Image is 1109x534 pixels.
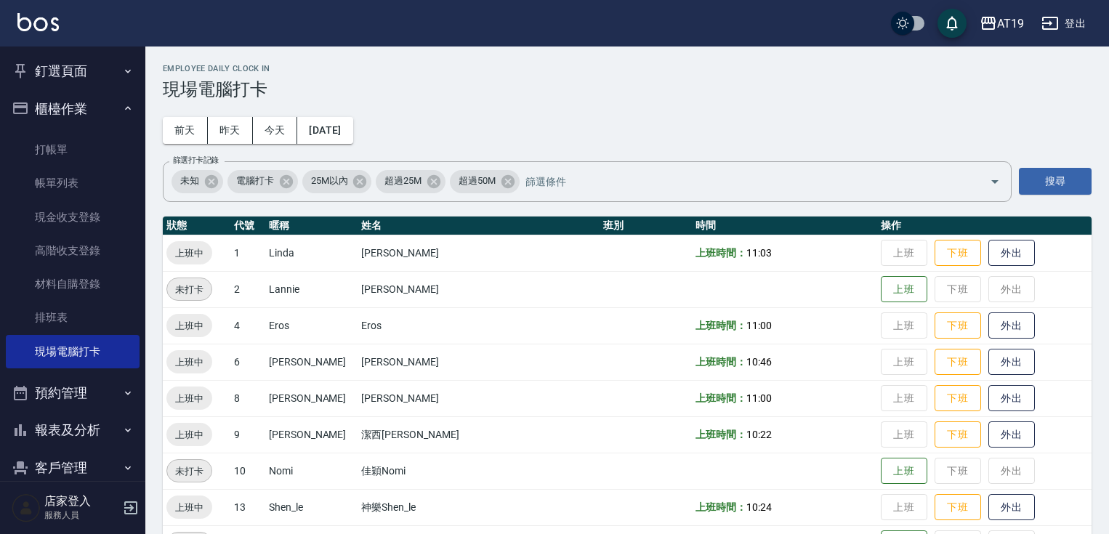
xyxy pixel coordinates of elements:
[695,501,746,513] b: 上班時間：
[695,356,746,368] b: 上班時間：
[692,217,877,235] th: 時間
[265,217,358,235] th: 暱稱
[746,356,772,368] span: 10:46
[6,267,140,301] a: 材料自購登錄
[6,335,140,368] a: 現場電腦打卡
[937,9,967,38] button: save
[17,13,59,31] img: Logo
[450,170,520,193] div: 超過50M
[935,240,981,267] button: 下班
[988,421,1035,448] button: 外出
[935,385,981,412] button: 下班
[173,155,219,166] label: 篩選打卡記錄
[230,380,265,416] td: 8
[600,217,692,235] th: 班別
[358,217,600,235] th: 姓名
[1036,10,1092,37] button: 登出
[44,509,118,522] p: 服務人員
[935,421,981,448] button: 下班
[166,391,212,406] span: 上班中
[163,217,230,235] th: 狀態
[166,246,212,261] span: 上班中
[522,169,964,194] input: 篩選條件
[376,170,445,193] div: 超過25M
[6,133,140,166] a: 打帳單
[983,170,1007,193] button: Open
[358,235,600,271] td: [PERSON_NAME]
[935,349,981,376] button: 下班
[935,494,981,521] button: 下班
[265,416,358,453] td: [PERSON_NAME]
[6,449,140,487] button: 客戶管理
[230,416,265,453] td: 9
[695,392,746,404] b: 上班時間：
[265,344,358,380] td: [PERSON_NAME]
[6,301,140,334] a: 排班表
[988,312,1035,339] button: 外出
[265,380,358,416] td: [PERSON_NAME]
[746,247,772,259] span: 11:03
[253,117,298,144] button: 今天
[6,234,140,267] a: 高階收支登錄
[230,217,265,235] th: 代號
[230,344,265,380] td: 6
[172,174,208,188] span: 未知
[230,271,265,307] td: 2
[265,271,358,307] td: Lannie
[166,500,212,515] span: 上班中
[450,174,504,188] span: 超過50M
[974,9,1030,39] button: AT19
[167,464,211,479] span: 未打卡
[988,349,1035,376] button: 外出
[358,380,600,416] td: [PERSON_NAME]
[988,494,1035,521] button: 外出
[230,307,265,344] td: 4
[6,166,140,200] a: 帳單列表
[358,416,600,453] td: 潔西[PERSON_NAME]
[358,307,600,344] td: Eros
[227,170,298,193] div: 電腦打卡
[230,489,265,525] td: 13
[166,355,212,370] span: 上班中
[230,235,265,271] td: 1
[265,453,358,489] td: Nomi
[6,201,140,234] a: 現金收支登錄
[746,501,772,513] span: 10:24
[227,174,283,188] span: 電腦打卡
[302,170,372,193] div: 25M以內
[230,453,265,489] td: 10
[358,271,600,307] td: [PERSON_NAME]
[695,247,746,259] b: 上班時間：
[695,320,746,331] b: 上班時間：
[167,282,211,297] span: 未打卡
[163,79,1092,100] h3: 現場電腦打卡
[12,493,41,522] img: Person
[172,170,223,193] div: 未知
[6,90,140,128] button: 櫃檯作業
[695,429,746,440] b: 上班時間：
[935,312,981,339] button: 下班
[44,494,118,509] h5: 店家登入
[302,174,357,188] span: 25M以內
[746,320,772,331] span: 11:00
[881,458,927,485] button: 上班
[166,427,212,442] span: 上班中
[376,174,430,188] span: 超過25M
[6,52,140,90] button: 釘選頁面
[265,235,358,271] td: Linda
[358,453,600,489] td: 佳穎Nomi
[1019,168,1092,195] button: 搜尋
[988,240,1035,267] button: 外出
[166,318,212,333] span: 上班中
[163,64,1092,73] h2: Employee Daily Clock In
[997,15,1024,33] div: AT19
[6,411,140,449] button: 報表及分析
[746,392,772,404] span: 11:00
[358,344,600,380] td: [PERSON_NAME]
[163,117,208,144] button: 前天
[297,117,352,144] button: [DATE]
[358,489,600,525] td: 神樂Shen_le
[881,276,927,303] button: 上班
[6,374,140,412] button: 預約管理
[877,217,1092,235] th: 操作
